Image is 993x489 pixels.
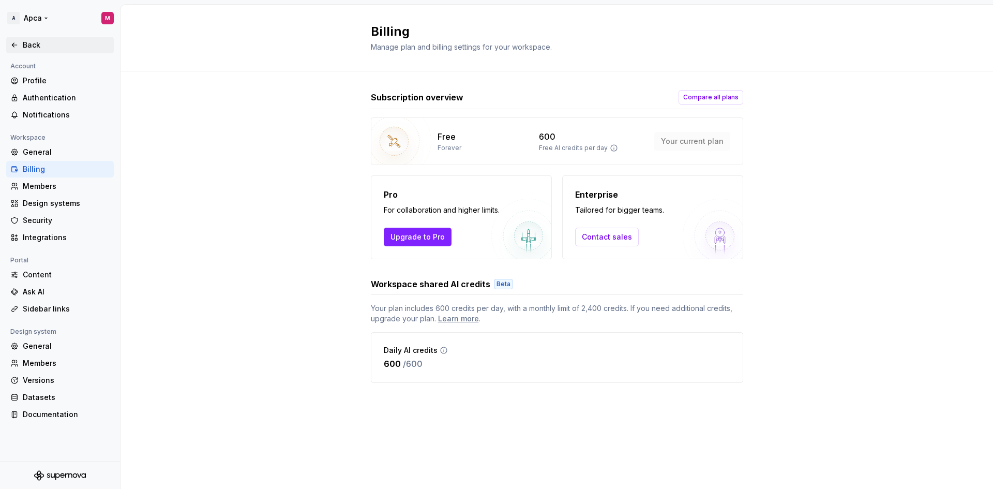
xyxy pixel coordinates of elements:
[6,355,114,372] a: Members
[23,375,110,386] div: Versions
[23,341,110,351] div: General
[539,144,608,152] p: Free AI credits per day
[23,215,110,226] div: Security
[371,91,463,103] h3: Subscription overview
[23,181,110,191] div: Members
[371,303,743,324] span: Your plan includes 600 credits per day, with a monthly limit of 2,400 credits. If you need additi...
[6,212,114,229] a: Security
[6,389,114,406] a: Datasets
[6,72,114,89] a: Profile
[6,254,33,266] div: Portal
[23,232,110,243] div: Integrations
[6,195,114,212] a: Design systems
[23,164,110,174] div: Billing
[582,232,632,242] span: Contact sales
[6,90,114,106] a: Authentication
[23,409,110,420] div: Documentation
[23,147,110,157] div: General
[390,232,445,242] span: Upgrade to Pro
[6,107,114,123] a: Notifications
[2,7,118,29] button: AApcaM
[23,198,110,209] div: Design systems
[371,42,552,51] span: Manage plan and billing settings for your workspace.
[384,205,500,215] p: For collaboration and higher limits.
[6,131,50,144] div: Workspace
[23,287,110,297] div: Ask AI
[23,358,110,368] div: Members
[403,358,423,370] p: / 600
[6,372,114,389] a: Versions
[494,279,513,289] div: Beta
[23,93,110,103] div: Authentication
[6,178,114,195] a: Members
[23,76,110,86] div: Profile
[7,12,20,24] div: A
[575,205,664,215] p: Tailored for bigger teams.
[23,270,110,280] div: Content
[683,93,739,101] span: Compare all plans
[6,301,114,317] a: Sidebar links
[575,228,639,246] a: Contact sales
[438,314,479,324] a: Learn more
[6,229,114,246] a: Integrations
[539,130,555,143] p: 600
[679,90,743,105] button: Compare all plans
[575,188,664,201] p: Enterprise
[438,144,461,152] p: Forever
[6,284,114,300] a: Ask AI
[6,406,114,423] a: Documentation
[6,60,40,72] div: Account
[6,144,114,160] a: General
[384,228,452,246] button: Upgrade to Pro
[384,358,401,370] p: 600
[34,470,86,481] svg: Supernova Logo
[24,13,42,23] div: Apca
[23,40,110,50] div: Back
[6,37,114,53] a: Back
[371,278,490,290] h3: Workspace shared AI credits
[371,23,731,40] h2: Billing
[6,266,114,283] a: Content
[438,130,456,143] p: Free
[384,188,500,201] p: Pro
[384,345,438,355] p: Daily AI credits
[6,161,114,177] a: Billing
[6,325,61,338] div: Design system
[23,392,110,403] div: Datasets
[6,338,114,354] a: General
[23,304,110,314] div: Sidebar links
[105,14,110,22] div: M
[23,110,110,120] div: Notifications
